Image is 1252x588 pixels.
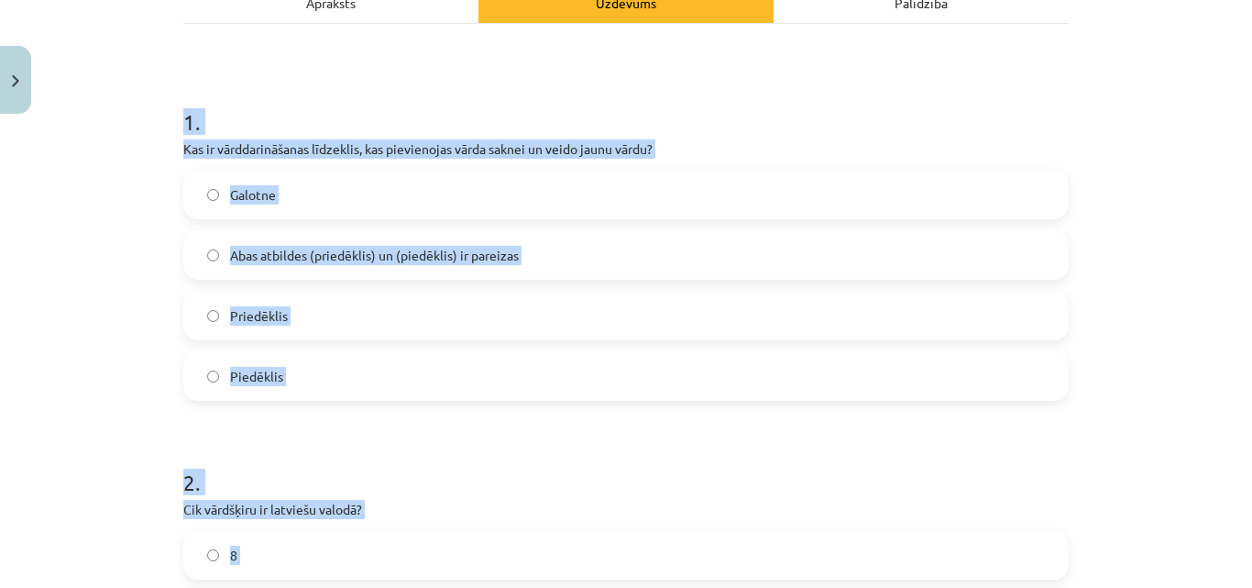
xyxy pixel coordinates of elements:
[207,371,219,383] input: Piedēklis
[230,546,237,565] span: 8
[183,438,1069,494] h1: 2 .
[183,500,1069,519] p: Cik vārdšķiru ir latviešu valodā?
[230,246,519,265] span: Abas atbildes (priedēklis) un (piedēklis) ir pareizas
[12,75,19,87] img: icon-close-lesson-0947bae3869378f0d4975bcd49f059093ad1ed9edebbc8119c70593378902aed.svg
[207,189,219,201] input: Galotne
[230,185,276,205] span: Galotne
[230,367,283,386] span: Piedēklis
[207,310,219,322] input: Priedēklis
[207,250,219,261] input: Abas atbildes (priedēklis) un (piedēklis) ir pareizas
[183,139,1069,159] p: Kas ir vārddarināšanas līdzeklis, kas pievienojas vārda saknei un veido jaunu vārdu?
[207,549,219,561] input: 8
[230,306,288,326] span: Priedēklis
[183,77,1069,134] h1: 1 .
